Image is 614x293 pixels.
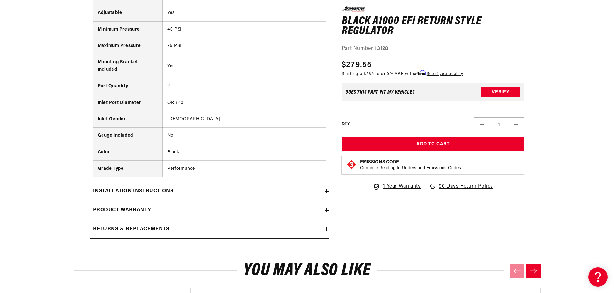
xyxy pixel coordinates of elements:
[93,225,170,233] h2: Returns & replacements
[342,137,524,152] button: Add to Cart
[90,220,329,239] summary: Returns & replacements
[93,5,163,21] th: Adjustable
[428,182,493,197] a: 90 Days Return Policy
[364,72,371,76] span: $26
[342,121,350,126] label: QTY
[93,144,163,160] th: Color
[93,21,163,38] th: Minimum Pressure
[93,78,163,95] th: Port Quantity
[346,90,415,95] div: Does This part fit My vehicle?
[93,161,163,177] th: Grade Type
[163,95,326,111] td: ORB-10
[526,264,541,278] button: Next slide
[163,161,326,177] td: Performance
[93,111,163,127] th: Inlet Gender
[510,264,524,278] button: Previous slide
[163,111,326,127] td: [DEMOGRAPHIC_DATA]
[93,38,163,54] th: Maximum Pressure
[346,160,357,170] img: Emissions code
[373,182,421,191] a: 1 Year Warranty
[163,128,326,144] td: No
[93,206,151,215] h2: Product warranty
[74,263,541,278] h2: You may also like
[163,54,326,78] td: Yes
[163,21,326,38] td: 40 PSI
[481,87,520,97] button: Verify
[439,182,493,197] span: 90 Days Return Policy
[163,38,326,54] td: 75 PSI
[163,144,326,160] td: Black
[342,44,524,53] div: Part Number:
[90,201,329,220] summary: Product warranty
[383,182,421,191] span: 1 Year Warranty
[342,16,524,36] h1: Black A1000 EFI return style Regulator
[93,187,174,196] h2: Installation Instructions
[360,160,399,165] strong: Emissions Code
[375,46,388,51] strong: 13128
[93,95,163,111] th: Inlet Port Diameter
[360,160,461,171] button: Emissions CodeContinue Reading to Understand Emissions Codes
[427,72,463,76] a: See if you qualify - Learn more about Affirm Financing (opens in modal)
[93,54,163,78] th: Mounting Bracket Included
[360,165,461,171] p: Continue Reading to Understand Emissions Codes
[163,5,326,21] td: Yes
[342,59,372,71] span: $279.55
[90,182,329,201] summary: Installation Instructions
[342,71,463,77] p: Starting at /mo or 0% APR with .
[414,70,426,75] span: Affirm
[163,78,326,95] td: 2
[93,128,163,144] th: Gauge Included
